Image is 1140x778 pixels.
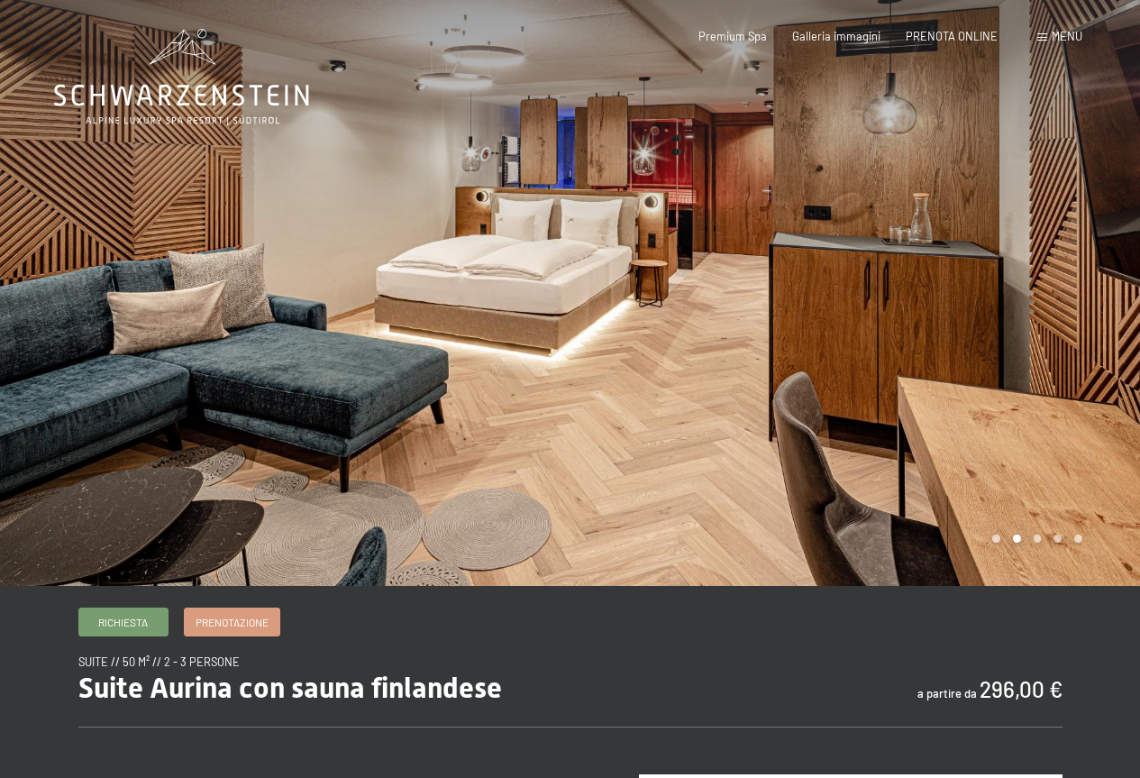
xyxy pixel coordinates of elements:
a: PRENOTA ONLINE [906,29,998,43]
a: Premium Spa [698,29,767,43]
b: 296,00 € [980,676,1062,702]
span: a partire da [917,686,977,700]
a: Galleria immagini [792,29,880,43]
span: suite // 50 m² // 2 - 3 persone [78,654,240,669]
span: Suite Aurina con sauna finlandese [78,671,502,705]
span: Prenotazione [196,615,269,630]
a: Richiesta [79,609,168,636]
span: Richiesta [98,615,148,630]
span: Menu [1052,29,1082,43]
a: Prenotazione [185,609,279,636]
